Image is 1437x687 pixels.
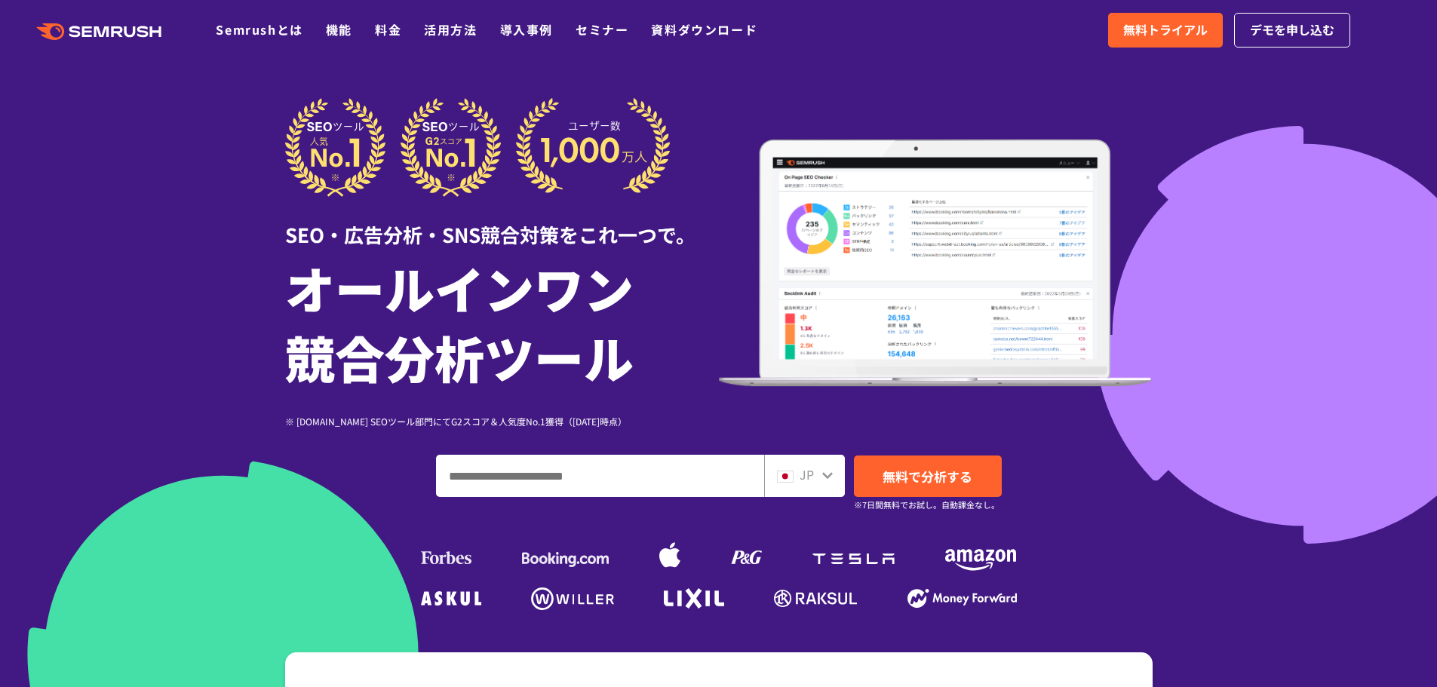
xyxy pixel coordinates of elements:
div: SEO・広告分析・SNS競合対策をこれ一つで。 [285,197,719,249]
span: 無料で分析する [883,467,972,486]
a: 無料で分析する [854,455,1002,497]
a: Semrushとは [216,20,302,38]
h1: オールインワン 競合分析ツール [285,253,719,391]
small: ※7日間無料でお試し。自動課金なし。 [854,498,999,512]
span: デモを申し込む [1250,20,1334,40]
a: デモを申し込む [1234,13,1350,48]
a: セミナー [576,20,628,38]
span: 無料トライアル [1123,20,1208,40]
a: 導入事例 [500,20,553,38]
input: ドメイン、キーワードまたはURLを入力してください [437,455,763,496]
a: 資料ダウンロード [651,20,757,38]
a: 活用方法 [424,20,477,38]
div: ※ [DOMAIN_NAME] SEOツール部門にてG2スコア＆人気度No.1獲得（[DATE]時点） [285,414,719,428]
a: 無料トライアル [1108,13,1223,48]
span: JP [800,465,814,483]
a: 機能 [326,20,352,38]
a: 料金 [375,20,401,38]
